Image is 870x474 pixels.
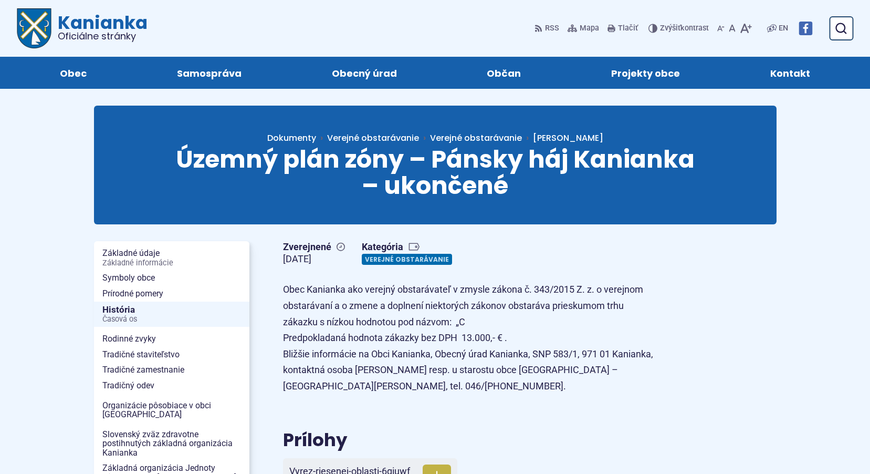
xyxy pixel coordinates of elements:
span: Zvýšiť [660,24,680,33]
a: Kontakt [736,57,845,89]
span: Verejné obstarávanie [327,132,419,144]
a: Tradičné zamestnanie [94,362,249,378]
a: [PERSON_NAME] [522,132,603,144]
span: Tradičné staviteľstvo [102,347,241,363]
button: Zväčšiť veľkosť písma [738,17,754,39]
a: Základné údajeZákladné informácie [94,245,249,270]
span: Dokumenty [267,132,316,144]
a: Verejné obstarávanie [327,132,430,144]
h2: Prílohy [283,430,656,450]
a: Slovenský zväz zdravotne postihnutých základná organizácia Kanianka [94,427,249,461]
a: Obec [25,57,121,89]
span: Rodinné zvyky [102,331,241,347]
img: Prejsť na Facebook stránku [799,22,812,35]
a: Symboly obce [94,270,249,286]
span: Tlačiť [618,24,638,33]
button: Zvýšiťkontrast [648,17,711,39]
span: Základné informácie [102,259,241,267]
span: Zverejnené [283,241,345,253]
a: Dokumenty [267,132,327,144]
button: Nastaviť pôvodnú veľkosť písma [727,17,738,39]
a: RSS [534,17,561,39]
span: Organizácie pôsobiace v obci [GEOGRAPHIC_DATA] [102,398,241,423]
a: Obecný úrad [297,57,432,89]
span: Kontakt [770,57,810,89]
span: Samospráva [177,57,242,89]
button: Zmenšiť veľkosť písma [715,17,727,39]
a: EN [777,22,790,35]
span: Projekty obce [611,57,680,89]
a: Rodinné zvyky [94,331,249,347]
span: Tradičné zamestnanie [102,362,241,378]
span: Tradičný odev [102,378,241,394]
a: Tradičné staviteľstvo [94,347,249,363]
span: Obec [60,57,87,89]
span: EN [779,22,788,35]
span: Symboly obce [102,270,241,286]
a: Mapa [565,17,601,39]
span: Slovenský zväz zdravotne postihnutých základná organizácia Kanianka [102,427,241,461]
a: Organizácie pôsobiace v obci [GEOGRAPHIC_DATA] [94,398,249,423]
span: Prírodné pomery [102,286,241,302]
span: Časová os [102,315,241,324]
a: Verejné obstarávanie [362,254,452,265]
span: Základné údaje [102,245,241,270]
a: Občan [453,57,556,89]
span: Kategória [362,241,456,253]
a: Projekty obce [576,57,715,89]
figcaption: [DATE] [283,253,345,265]
span: História [102,302,241,327]
p: Obec Kanianka ako verejný obstarávateľ v zmysle zákona č. 343/2015 Z. z. o verejnom obstarávaní a... [283,282,656,394]
button: Tlačiť [605,17,640,39]
span: Oficiálne stránky [58,32,148,41]
a: HistóriaČasová os [94,302,249,327]
span: Obecný úrad [332,57,397,89]
span: [PERSON_NAME] [533,132,603,144]
a: Verejné obstarávanie [430,132,522,144]
a: Logo Kanianka, prejsť na domovskú stránku. [17,8,148,48]
a: Tradičný odev [94,378,249,394]
span: Územný plán zóny – Pánsky háj Kanianka – ukončené [176,142,695,203]
a: Prírodné pomery [94,286,249,302]
span: RSS [545,22,559,35]
a: Samospráva [142,57,276,89]
span: Mapa [580,22,599,35]
span: kontrast [660,24,709,33]
span: Občan [487,57,521,89]
span: Kanianka [51,14,148,41]
img: Prejsť na domovskú stránku [17,8,51,48]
